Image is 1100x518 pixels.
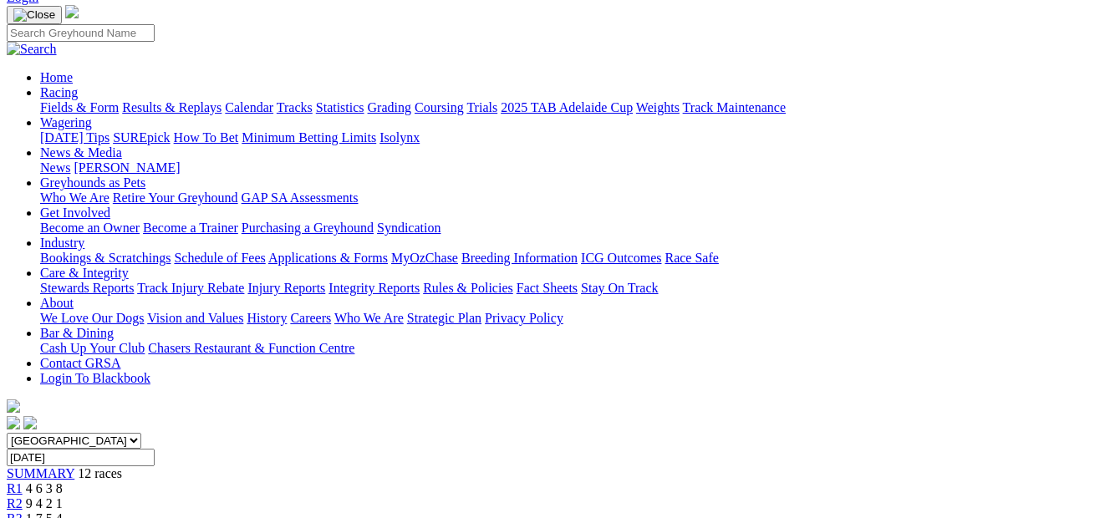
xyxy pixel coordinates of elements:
a: Purchasing a Greyhound [242,221,374,235]
a: Results & Replays [122,100,222,114]
a: About [40,296,74,310]
a: Fields & Form [40,100,119,114]
a: Track Injury Rebate [137,281,244,295]
a: Trials [466,100,497,114]
a: Racing [40,85,78,99]
a: Cash Up Your Club [40,341,145,355]
a: Tracks [277,100,313,114]
a: Bookings & Scratchings [40,251,171,265]
a: Vision and Values [147,311,243,325]
a: Chasers Restaurant & Function Centre [148,341,354,355]
a: Coursing [415,100,464,114]
a: News [40,160,70,175]
div: About [40,311,1093,326]
input: Search [7,24,155,42]
a: Fact Sheets [517,281,578,295]
a: Greyhounds as Pets [40,175,145,190]
div: Bar & Dining [40,341,1093,356]
a: ICG Outcomes [581,251,661,265]
a: [PERSON_NAME] [74,160,180,175]
input: Select date [7,449,155,466]
a: Injury Reports [247,281,325,295]
a: Track Maintenance [683,100,786,114]
img: facebook.svg [7,416,20,429]
a: Stay On Track [581,281,658,295]
a: Weights [636,100,680,114]
a: News & Media [40,145,122,160]
a: How To Bet [174,130,239,145]
span: 4 6 3 8 [26,481,63,495]
a: Get Involved [40,206,110,220]
a: Calendar [225,100,273,114]
a: R2 [7,496,23,510]
a: Who We Are [40,190,109,205]
a: [DATE] Tips [40,130,109,145]
a: 2025 TAB Adelaide Cup [501,100,633,114]
img: twitter.svg [23,416,37,429]
span: 12 races [78,466,122,480]
a: Applications & Forms [268,251,388,265]
a: We Love Our Dogs [40,311,144,325]
div: Greyhounds as Pets [40,190,1093,206]
a: SUMMARY [7,466,74,480]
a: Careers [290,311,331,325]
span: 9 4 2 1 [26,496,63,510]
a: Breeding Information [461,251,578,265]
a: Bar & Dining [40,326,114,340]
a: Retire Your Greyhound [113,190,238,205]
a: R1 [7,481,23,495]
a: History [247,311,287,325]
a: Who We Are [334,311,404,325]
a: Contact GRSA [40,356,120,370]
a: Rules & Policies [423,281,513,295]
div: Care & Integrity [40,281,1093,296]
a: Home [40,70,73,84]
img: Close [13,8,55,22]
a: MyOzChase [391,251,458,265]
a: Statistics [316,100,364,114]
img: logo-grsa-white.png [7,399,20,413]
a: Stewards Reports [40,281,134,295]
button: Toggle navigation [7,6,62,24]
img: logo-grsa-white.png [65,5,79,18]
a: Grading [368,100,411,114]
a: Care & Integrity [40,266,129,280]
a: Login To Blackbook [40,371,150,385]
a: Integrity Reports [328,281,420,295]
div: Industry [40,251,1093,266]
a: Industry [40,236,84,250]
a: Race Safe [665,251,718,265]
a: Minimum Betting Limits [242,130,376,145]
div: News & Media [40,160,1093,175]
div: Get Involved [40,221,1093,236]
a: SUREpick [113,130,170,145]
div: Racing [40,100,1093,115]
a: Privacy Policy [485,311,563,325]
a: Strategic Plan [407,311,481,325]
a: Become a Trainer [143,221,238,235]
a: Schedule of Fees [174,251,265,265]
img: Search [7,42,57,57]
a: Become an Owner [40,221,140,235]
div: Wagering [40,130,1093,145]
a: Syndication [377,221,441,235]
a: Isolynx [379,130,420,145]
a: Wagering [40,115,92,129]
a: GAP SA Assessments [242,190,359,205]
